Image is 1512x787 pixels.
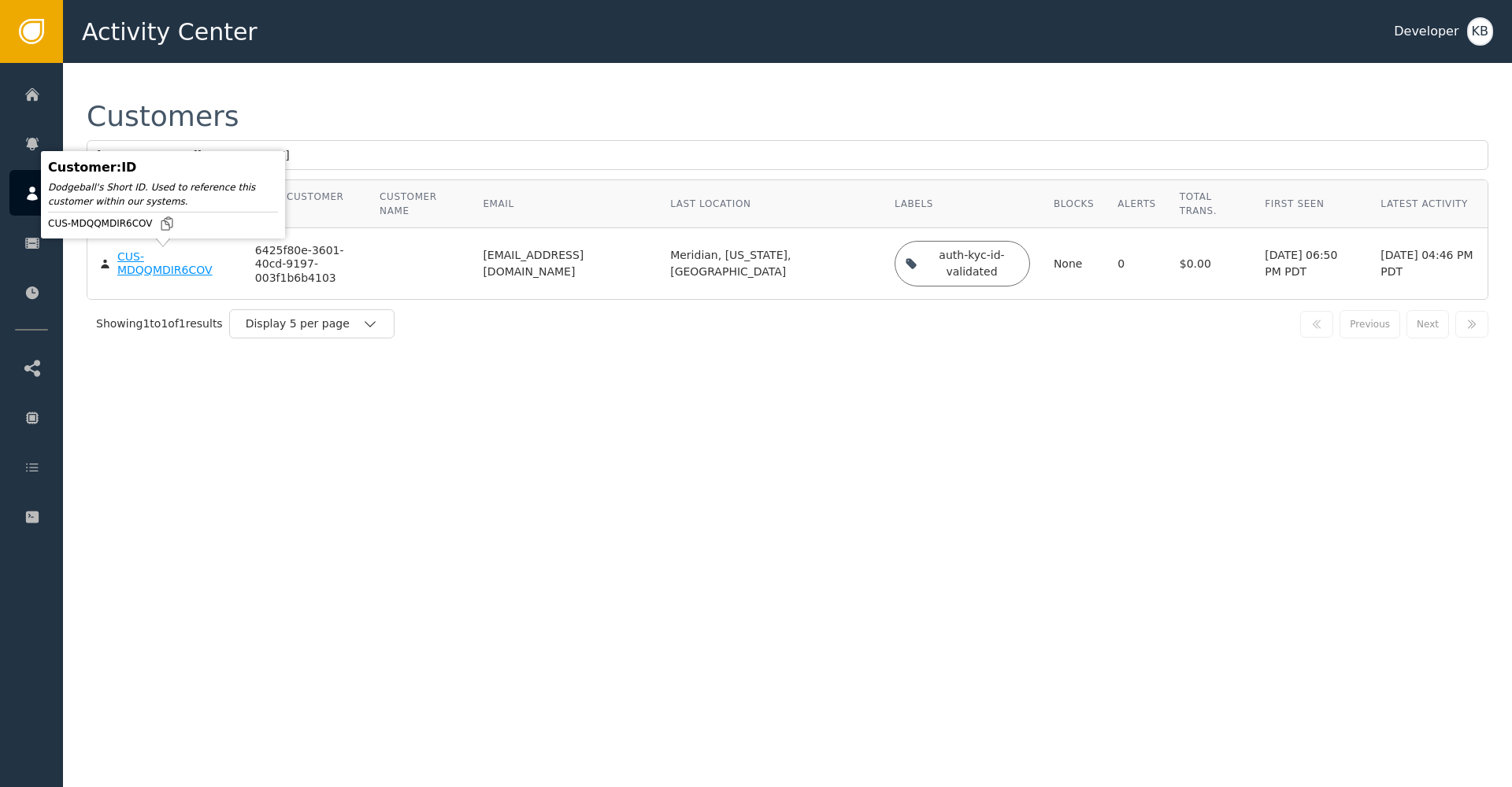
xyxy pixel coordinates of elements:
[658,228,883,299] td: Meridian, [US_STATE], [GEOGRAPHIC_DATA]
[87,140,1488,170] input: Search by name, email, or ID
[1180,190,1241,218] div: Total Trans.
[670,197,871,211] div: Last Location
[1265,197,1357,211] div: First Seen
[483,197,647,211] div: Email
[87,102,239,131] div: Customers
[1380,197,1476,211] div: Latest Activity
[924,247,1020,280] div: auth-kyc-id-validated
[96,316,223,332] div: Showing 1 to 1 of 1 results
[895,197,1030,211] div: Labels
[1106,228,1168,299] td: 0
[255,244,356,286] div: 6425f80e-3601-40cd-9197-003f1b6b4103
[48,158,278,177] div: Customer : ID
[1369,228,1488,299] td: [DATE] 04:46 PM PDT
[1054,256,1094,272] div: None
[82,14,258,50] span: Activity Center
[255,190,356,218] div: Your Customer ID
[1168,228,1253,299] td: $0.00
[471,228,658,299] td: [EMAIL_ADDRESS][DOMAIN_NAME]
[1467,17,1493,46] button: KB
[380,190,459,218] div: Customer Name
[246,316,362,332] div: Display 5 per page
[117,250,232,278] div: CUS-MDQQMDIR6COV
[48,180,278,209] div: Dodgeball's Short ID. Used to reference this customer within our systems.
[1054,197,1094,211] div: Blocks
[1117,197,1156,211] div: Alerts
[229,309,395,338] button: Display 5 per page
[1253,228,1369,299] td: [DATE] 06:50 PM PDT
[1394,22,1458,41] div: Developer
[48,216,278,231] div: CUS-MDQQMDIR6COV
